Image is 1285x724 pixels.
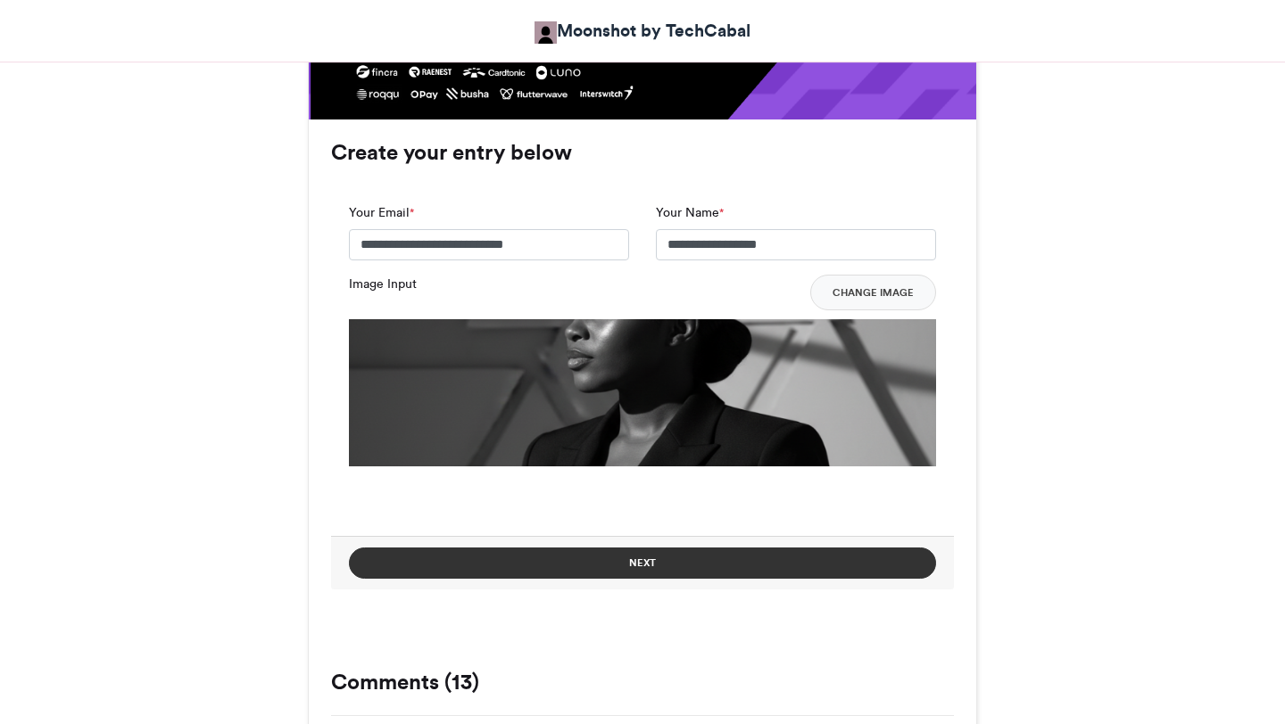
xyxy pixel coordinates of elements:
img: Moonshot by TechCabal [535,21,557,44]
a: Moonshot by TechCabal [535,18,750,44]
label: Your Name [656,203,724,222]
label: Image Input [349,275,417,293]
h3: Comments (13) [331,671,954,693]
label: Your Email [349,203,414,222]
button: Change Image [810,275,936,310]
button: Next [349,547,936,579]
h3: Create your entry below [331,142,954,163]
